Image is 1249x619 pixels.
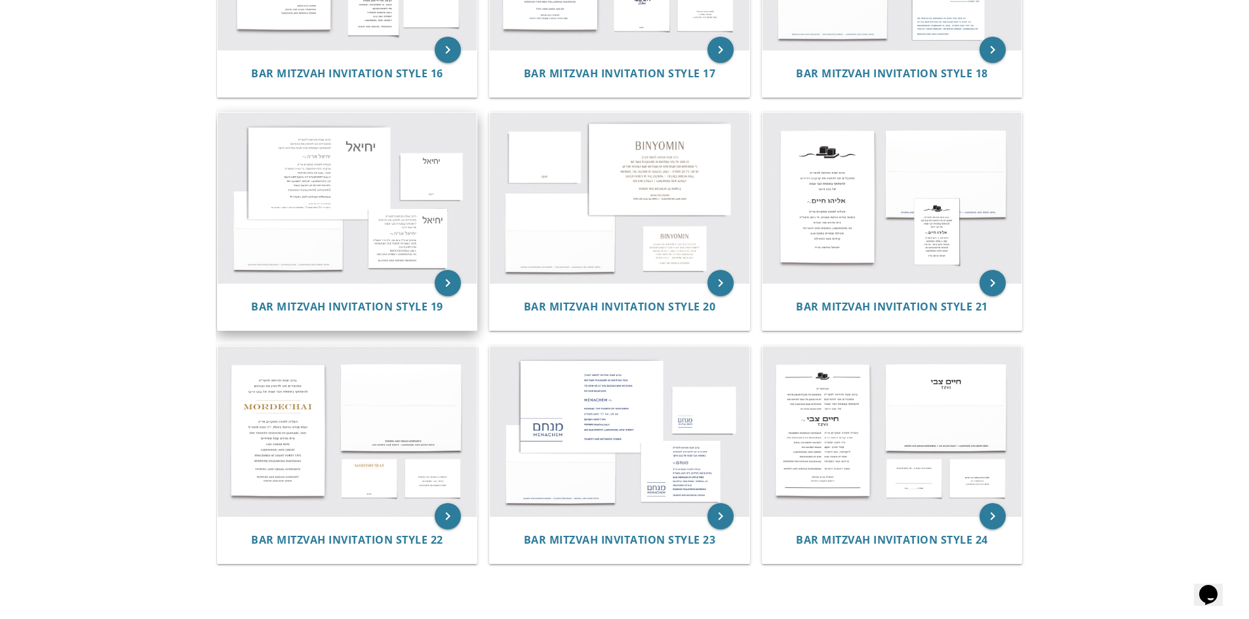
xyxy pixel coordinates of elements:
a: Bar Mitzvah Invitation Style 21 [796,301,988,313]
span: Bar Mitzvah Invitation Style 20 [524,299,716,314]
a: Bar Mitzvah Invitation Style 17 [524,67,716,80]
span: Bar Mitzvah Invitation Style 17 [524,66,716,81]
a: keyboard_arrow_right [435,37,461,63]
span: Bar Mitzvah Invitation Style 21 [796,299,988,314]
a: Bar Mitzvah Invitation Style 22 [251,534,443,546]
img: Bar Mitzvah Invitation Style 21 [763,113,1022,283]
img: Bar Mitzvah Invitation Style 22 [218,347,477,517]
a: Bar Mitzvah Invitation Style 16 [251,67,443,80]
iframe: chat widget [1194,567,1236,606]
img: Bar Mitzvah Invitation Style 19 [218,113,477,283]
span: Bar Mitzvah Invitation Style 23 [524,533,716,547]
img: Bar Mitzvah Invitation Style 23 [490,347,749,517]
a: keyboard_arrow_right [980,503,1006,529]
a: Bar Mitzvah Invitation Style 24 [796,534,988,546]
span: Bar Mitzvah Invitation Style 22 [251,533,443,547]
a: Bar Mitzvah Invitation Style 23 [524,534,716,546]
a: keyboard_arrow_right [707,37,734,63]
a: keyboard_arrow_right [980,37,1006,63]
a: keyboard_arrow_right [707,270,734,296]
span: Bar Mitzvah Invitation Style 24 [796,533,988,547]
a: keyboard_arrow_right [435,270,461,296]
a: keyboard_arrow_right [980,270,1006,296]
img: Bar Mitzvah Invitation Style 24 [763,347,1022,517]
a: keyboard_arrow_right [435,503,461,529]
a: Bar Mitzvah Invitation Style 19 [251,301,443,313]
a: Bar Mitzvah Invitation Style 20 [524,301,716,313]
a: keyboard_arrow_right [707,503,734,529]
img: Bar Mitzvah Invitation Style 20 [490,113,749,283]
span: Bar Mitzvah Invitation Style 18 [796,66,988,81]
span: Bar Mitzvah Invitation Style 16 [251,66,443,81]
a: Bar Mitzvah Invitation Style 18 [796,67,988,80]
span: Bar Mitzvah Invitation Style 19 [251,299,443,314]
